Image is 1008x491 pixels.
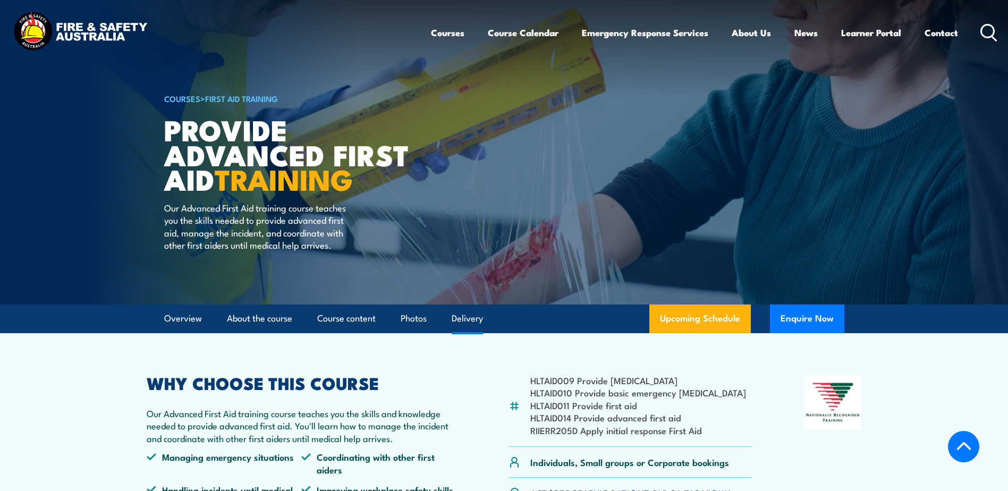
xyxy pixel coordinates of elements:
img: Nationally Recognised Training logo. [804,375,862,429]
a: Overview [164,304,202,333]
p: Our Advanced First Aid training course teaches you the skills and knowledge needed to provide adv... [147,407,457,444]
a: First Aid Training [205,92,278,104]
a: About the course [227,304,292,333]
a: Courses [431,19,464,47]
a: About Us [732,19,771,47]
a: Contact [925,19,958,47]
a: Upcoming Schedule [649,304,751,333]
a: News [794,19,818,47]
p: Individuals, Small groups or Corporate bookings [530,456,729,468]
a: COURSES [164,92,200,104]
a: Emergency Response Services [582,19,708,47]
li: HLTAID009 Provide [MEDICAL_DATA] [530,374,746,386]
a: Delivery [452,304,483,333]
strong: TRAINING [215,156,353,200]
p: Our Advanced First Aid training course teaches you the skills needed to provide advanced first ai... [164,201,358,251]
h6: > [164,92,427,105]
button: Enquire Now [770,304,844,333]
h2: WHY CHOOSE THIS COURSE [147,375,457,390]
a: Learner Portal [841,19,901,47]
h1: Provide Advanced First Aid [164,117,427,191]
li: HLTAID010 Provide basic emergency [MEDICAL_DATA] [530,386,746,399]
li: RIIERR205D Apply initial response First Aid [530,424,746,436]
li: HLTAID014 Provide advanced first aid [530,411,746,424]
li: Coordinating with other first aiders [301,451,456,476]
li: HLTAID011 Provide first aid [530,399,746,411]
a: Course content [317,304,376,333]
a: Photos [401,304,427,333]
li: Managing emergency situations [147,451,302,476]
a: Course Calendar [488,19,558,47]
